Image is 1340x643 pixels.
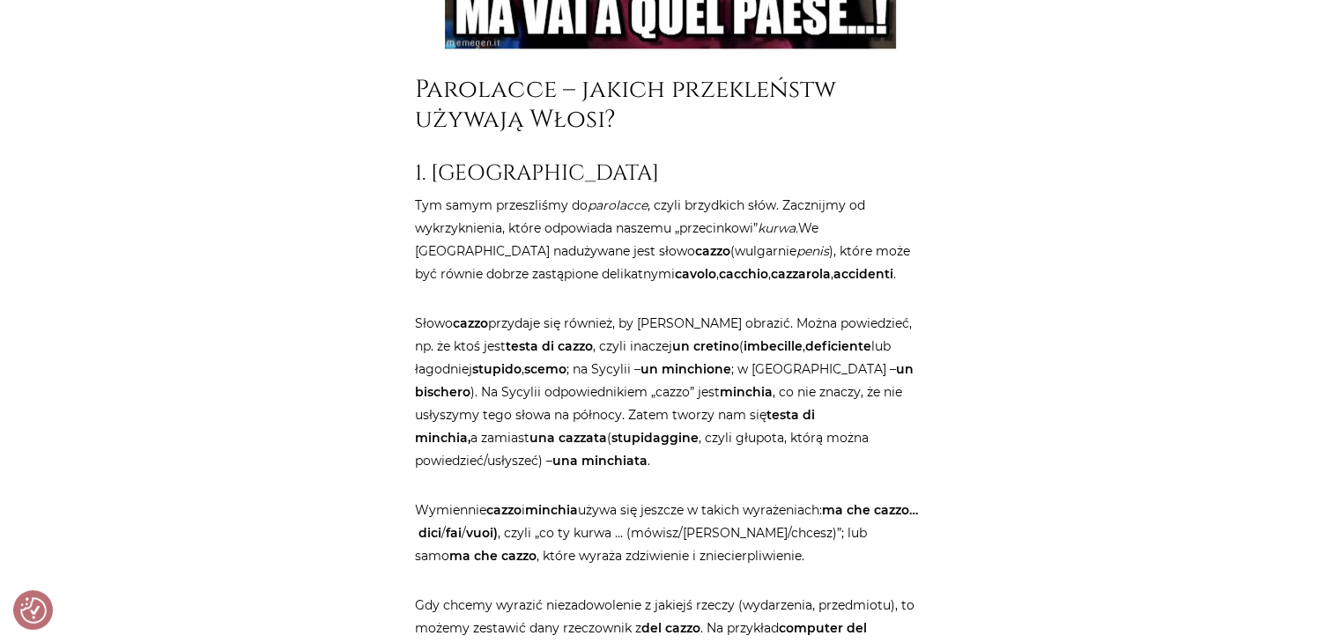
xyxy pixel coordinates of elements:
[588,197,648,213] em: parolacce
[20,597,47,624] button: Preferencje co do zgód
[415,312,926,472] p: Słowo przydaje się również, by [PERSON_NAME] obrazić. Można powiedzieć, np. że ktoś jest , czyli ...
[486,502,522,518] strong: cazzo
[415,160,926,186] h3: 1. [GEOGRAPHIC_DATA]
[415,194,926,285] p: Tym samym przeszliśmy do , czyli brzydkich słów. Zacznijmy od wykrzyknienia, które odpowiada nasz...
[719,266,768,282] strong: cacchio
[611,430,699,446] strong: stupidaggine
[415,407,815,446] strong: testa di minchia,
[695,243,730,259] strong: cazzo
[525,502,578,518] strong: minchia
[466,525,498,541] strong: vuoi)
[415,361,914,400] strong: un bischero
[20,597,47,624] img: Revisit consent button
[446,525,462,541] strong: fai
[524,361,566,377] strong: scemo
[720,384,773,400] strong: minchia
[675,266,716,282] strong: cavolo
[805,338,871,354] strong: deficiente
[449,548,537,564] strong: ma che cazzo
[833,266,893,282] strong: accidenti
[506,338,593,354] strong: testa di cazzo
[453,315,488,331] strong: cazzo
[758,220,798,236] em: kurwa.
[415,502,918,541] strong: ma che cazzo… dici
[472,361,522,377] strong: stupido
[672,338,739,354] strong: un cretino
[529,430,607,446] strong: una cazzata
[415,499,926,567] p: Wymiennie i używa się jeszcze w takich wyrażeniach: / / , czyli „co ty kurwa … (mówisz/[PERSON_NA...
[640,361,731,377] strong: un minchione
[744,338,803,354] strong: imbecille
[796,243,829,259] em: penis
[552,453,648,469] strong: una minchiata
[641,620,700,636] strong: del cazzo
[415,75,926,134] h2: Parolacce – jakich przekleństw używają Włosi?
[771,266,831,282] strong: cazzarola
